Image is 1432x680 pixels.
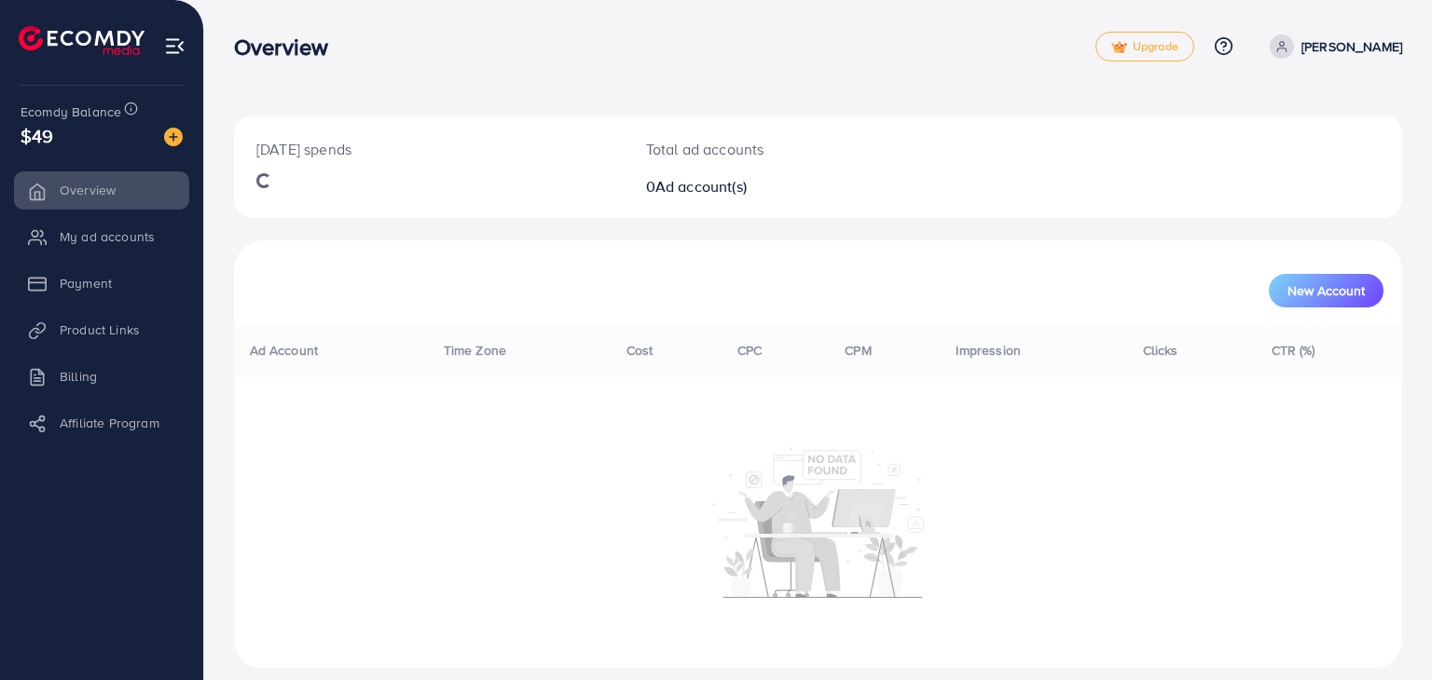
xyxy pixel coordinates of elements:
[655,176,747,197] span: Ad account(s)
[1111,41,1127,54] img: tick
[21,102,121,121] span: Ecomdy Balance
[1287,284,1365,297] span: New Account
[1262,34,1402,59] a: [PERSON_NAME]
[1301,35,1402,58] p: [PERSON_NAME]
[164,128,183,146] img: image
[1095,32,1194,61] a: tickUpgrade
[256,138,601,160] p: [DATE] spends
[646,138,893,160] p: Total ad accounts
[1269,274,1384,307] button: New Account
[646,178,893,196] h2: 0
[21,122,53,149] span: $49
[19,26,145,55] img: logo
[164,35,186,57] img: menu
[1111,40,1178,54] span: Upgrade
[234,34,343,61] h3: Overview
